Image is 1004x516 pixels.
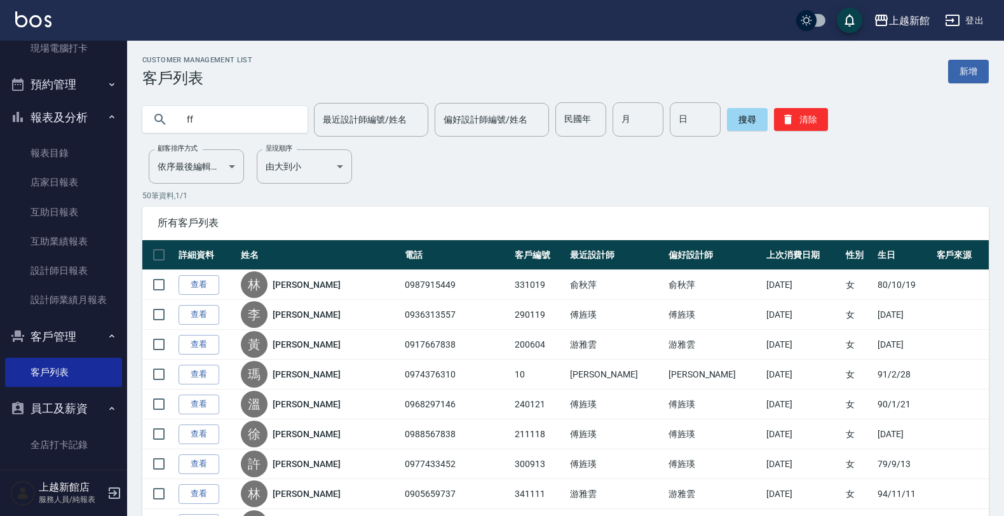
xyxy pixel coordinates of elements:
td: 290119 [512,300,567,330]
label: 呈現順序 [266,144,292,153]
td: 0905659737 [402,479,512,509]
a: 查看 [179,454,219,474]
a: 查看 [179,424,219,444]
td: 80/10/19 [874,270,933,300]
td: 女 [843,479,874,509]
a: [PERSON_NAME] [273,308,340,321]
a: 報表目錄 [5,139,122,168]
a: 查看 [179,395,219,414]
td: 游雅雲 [567,479,665,509]
td: 0974376310 [402,360,512,390]
a: 查看 [179,365,219,384]
td: 女 [843,390,874,419]
td: [PERSON_NAME] [665,360,763,390]
th: 客戶來源 [933,240,989,270]
th: 偏好設計師 [665,240,763,270]
th: 詳細資料 [175,240,238,270]
td: 傅旌瑛 [665,390,763,419]
td: 女 [843,419,874,449]
td: 女 [843,330,874,360]
th: 客戶編號 [512,240,567,270]
a: 設計師業績月報表 [5,285,122,315]
button: 預約管理 [5,68,122,101]
th: 姓名 [238,240,402,270]
img: Person [10,480,36,506]
button: 登出 [940,9,989,32]
span: 所有客戶列表 [158,217,973,229]
td: [DATE] [874,330,933,360]
input: 搜尋關鍵字 [178,102,297,137]
td: 傅旌瑛 [567,300,665,330]
button: 上越新館 [869,8,935,34]
td: [PERSON_NAME] [567,360,665,390]
td: [DATE] [874,300,933,330]
td: 94/11/11 [874,479,933,509]
a: 互助業績報表 [5,227,122,256]
td: 女 [843,300,874,330]
td: 331019 [512,270,567,300]
label: 顧客排序方式 [158,144,198,153]
a: 查看 [179,305,219,325]
td: 211118 [512,419,567,449]
a: [PERSON_NAME] [273,487,340,500]
div: 瑪 [241,361,268,388]
td: 傅旌瑛 [567,390,665,419]
td: 俞秋萍 [567,270,665,300]
a: 現場電腦打卡 [5,34,122,63]
div: 許 [241,451,268,477]
td: [DATE] [763,270,842,300]
a: [PERSON_NAME] [273,338,340,351]
a: 新增 [948,60,989,83]
td: 游雅雲 [665,479,763,509]
a: 設計師日報表 [5,256,122,285]
a: [PERSON_NAME] [273,368,340,381]
th: 性別 [843,240,874,270]
p: 50 筆資料, 1 / 1 [142,190,989,201]
a: 店家日報表 [5,168,122,197]
td: [DATE] [763,449,842,479]
th: 電話 [402,240,512,270]
td: 300913 [512,449,567,479]
h2: Customer Management List [142,56,252,64]
div: 依序最後編輯時間 [149,149,244,184]
a: 互助日報表 [5,198,122,227]
a: 查看 [179,484,219,504]
td: 90/1/21 [874,390,933,419]
td: [DATE] [763,419,842,449]
td: 10 [512,360,567,390]
td: [DATE] [763,479,842,509]
th: 最近設計師 [567,240,665,270]
img: Logo [15,11,51,27]
td: 女 [843,360,874,390]
th: 上次消費日期 [763,240,842,270]
div: 黃 [241,331,268,358]
td: 俞秋萍 [665,270,763,300]
button: 搜尋 [727,108,768,131]
a: 客戶列表 [5,358,122,387]
button: 員工及薪資 [5,392,122,425]
a: 全店打卡記錄 [5,430,122,459]
td: 游雅雲 [567,330,665,360]
td: 0987915449 [402,270,512,300]
div: 林 [241,271,268,298]
td: 0917667838 [402,330,512,360]
a: [PERSON_NAME] [273,278,340,291]
td: 游雅雲 [665,330,763,360]
div: 上越新館 [889,13,930,29]
td: 240121 [512,390,567,419]
td: 女 [843,270,874,300]
td: 傅旌瑛 [567,449,665,479]
a: 查看 [179,275,219,295]
a: [PERSON_NAME] [273,458,340,470]
th: 生日 [874,240,933,270]
td: [DATE] [763,300,842,330]
button: 報表及分析 [5,101,122,134]
td: 341111 [512,479,567,509]
h3: 客戶列表 [142,69,252,87]
td: 女 [843,449,874,479]
td: 0936313557 [402,300,512,330]
p: 服務人員/純報表 [39,494,104,505]
div: 由大到小 [257,149,352,184]
td: [DATE] [763,360,842,390]
td: 200604 [512,330,567,360]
